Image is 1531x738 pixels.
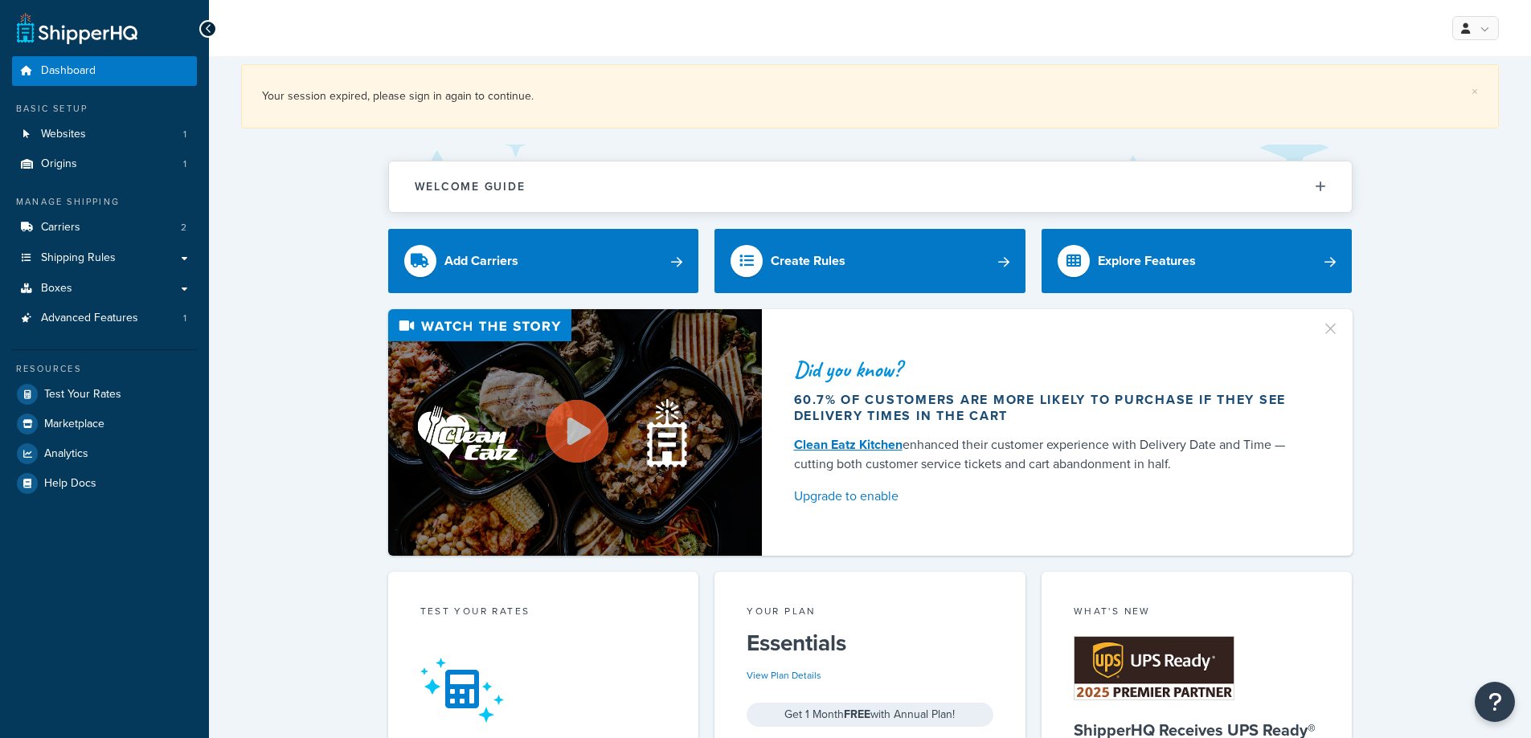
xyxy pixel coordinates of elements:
[794,485,1302,508] a: Upgrade to enable
[12,304,197,333] li: Advanced Features
[771,250,845,272] div: Create Rules
[714,229,1025,293] a: Create Rules
[12,410,197,438] a: Marketplace
[12,120,197,149] li: Websites
[12,439,197,468] a: Analytics
[747,630,993,656] h5: Essentials
[1475,682,1515,722] button: Open Resource Center
[41,128,86,141] span: Websites
[1098,250,1196,272] div: Explore Features
[415,181,526,193] h2: Welcome Guide
[794,392,1302,424] div: 60.7% of customers are more likely to purchase if they see delivery times in the cart
[388,309,762,556] img: Video thumbnail
[41,157,77,171] span: Origins
[41,64,96,78] span: Dashboard
[41,221,80,234] span: Carriers
[12,213,197,243] li: Carriers
[794,435,903,454] a: Clean Eatz Kitchen
[41,312,138,325] span: Advanced Features
[41,251,116,265] span: Shipping Rules
[44,447,88,461] span: Analytics
[12,304,197,333] a: Advanced Features1
[12,274,197,304] a: Boxes
[12,469,197,498] a: Help Docs
[12,243,197,273] a: Shipping Rules
[747,668,821,683] a: View Plan Details
[12,120,197,149] a: Websites1
[183,312,186,325] span: 1
[794,435,1302,474] div: enhanced their customer experience with Delivery Date and Time — cutting both customer service ti...
[12,380,197,409] a: Test Your Rates
[444,250,518,272] div: Add Carriers
[44,477,96,491] span: Help Docs
[12,149,197,179] li: Origins
[44,418,104,431] span: Marketplace
[12,195,197,209] div: Manage Shipping
[183,128,186,141] span: 1
[794,358,1302,381] div: Did you know?
[747,703,993,727] div: Get 1 Month with Annual Plan!
[183,157,186,171] span: 1
[1042,229,1353,293] a: Explore Features
[41,282,72,296] span: Boxes
[181,221,186,234] span: 2
[747,604,993,622] div: Your Plan
[389,161,1352,212] button: Welcome Guide
[1472,85,1478,98] a: ×
[12,102,197,116] div: Basic Setup
[12,213,197,243] a: Carriers2
[12,56,197,86] a: Dashboard
[844,706,870,723] strong: FREE
[1074,604,1320,622] div: What's New
[12,149,197,179] a: Origins1
[388,229,699,293] a: Add Carriers
[262,85,1478,108] div: Your session expired, please sign in again to continue.
[44,388,121,402] span: Test Your Rates
[420,604,667,622] div: Test your rates
[12,362,197,376] div: Resources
